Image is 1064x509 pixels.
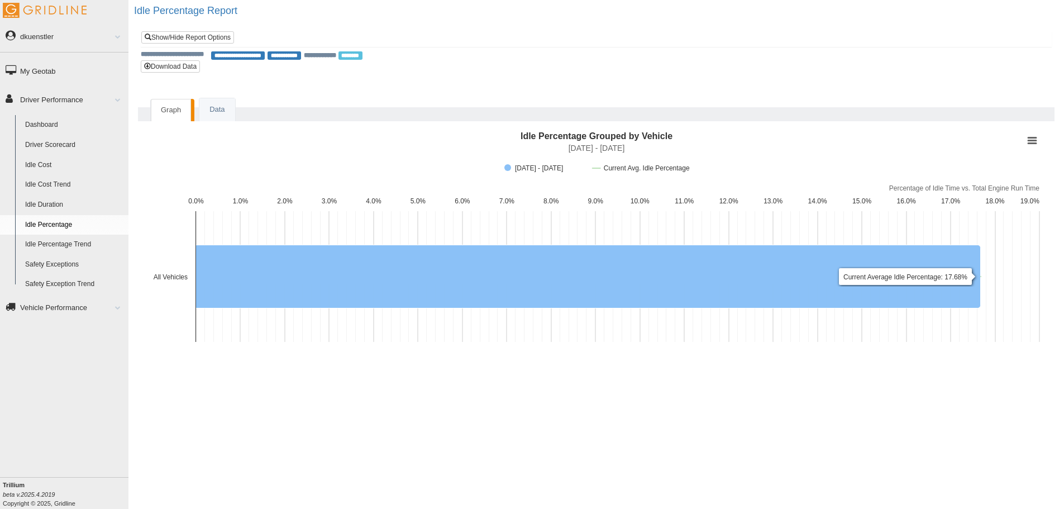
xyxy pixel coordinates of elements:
[366,197,381,205] text: 4.0%
[543,197,559,205] text: 8.0%
[889,184,1040,192] text: Percentage of Idle Time vs. Total Engine Run Time
[852,197,871,205] text: 15.0%
[141,31,234,44] a: Show/Hide Report Options
[455,197,470,205] text: 6.0%
[20,215,128,235] a: Idle Percentage
[20,195,128,215] a: Idle Duration
[675,197,694,205] text: 11.0%
[504,164,581,172] button: Show 1/1/2024 - 12/31/2024
[979,274,983,279] g: Current Avg. Idle Percentage, series 2 of 2. Line with 2 data points.
[3,491,55,498] i: beta v.2025.4.2019
[569,144,625,153] text: [DATE] - [DATE]
[20,235,128,255] a: Idle Percentage Trend
[233,197,249,205] text: 1.0%
[277,197,293,205] text: 2.0%
[322,197,337,205] text: 3.0%
[941,197,960,205] text: 17.0%
[593,164,690,172] button: Show Current Avg. Idle Percentage
[196,245,981,308] g: 1/1/2024 - 12/31/2024, series 1 of 2. Bar series with 1 bar.
[151,99,191,121] a: Graph
[20,155,128,175] a: Idle Cost
[196,245,981,308] path: All Vehicles, 17.68. 1/1/2024 - 12/31/2024.
[499,197,515,205] text: 7.0%
[719,197,738,205] text: 12.0%
[141,60,200,73] button: Download Data
[20,175,128,195] a: Idle Cost Trend
[521,131,672,141] text: Idle Percentage Grouped by Vehicle
[588,197,604,205] text: 9.0%
[631,197,650,205] text: 10.0%
[3,3,87,18] img: Gridline
[411,197,426,205] text: 5.0%
[199,98,235,121] a: Data
[3,482,25,488] b: Trillium
[986,197,1005,205] text: 18.0%
[20,115,128,135] a: Dashboard
[808,197,827,205] text: 14.0%
[20,255,128,275] a: Safety Exceptions
[764,197,783,205] text: 13.0%
[134,6,1064,17] h2: Idle Percentage Report
[147,127,1045,350] svg: Interactive chart
[188,197,204,205] text: 0.0%
[20,135,128,155] a: Driver Scorecard
[1024,133,1040,149] button: View chart menu, Idle Percentage Grouped by Vehicle
[154,273,188,281] text: All Vehicles
[897,197,916,205] text: 16.0%
[20,274,128,294] a: Safety Exception Trend
[3,481,128,508] div: Copyright © 2025, Gridline
[1020,197,1039,205] text: 19.0%
[147,127,1045,350] div: Idle Percentage Grouped by Vehicle . Highcharts interactive chart.
[979,274,983,279] path: All Vehicles, 17.68. Current Avg. Idle Percentage.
